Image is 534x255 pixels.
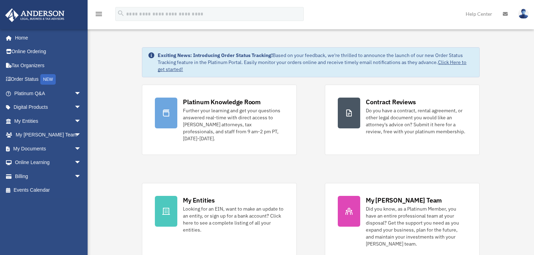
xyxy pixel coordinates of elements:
span: arrow_drop_down [74,142,88,156]
span: arrow_drop_down [74,114,88,128]
a: My [PERSON_NAME] Teamarrow_drop_down [5,128,92,142]
i: search [117,9,125,17]
i: menu [95,10,103,18]
a: My Documentsarrow_drop_down [5,142,92,156]
div: Platinum Knowledge Room [183,98,261,106]
div: Did you know, as a Platinum Member, you have an entire professional team at your disposal? Get th... [366,205,467,247]
span: arrow_drop_down [74,156,88,170]
span: arrow_drop_down [74,128,88,142]
a: Platinum Q&Aarrow_drop_down [5,86,92,100]
a: Home [5,31,88,45]
span: arrow_drop_down [74,169,88,184]
a: Digital Productsarrow_drop_down [5,100,92,114]
div: Do you have a contract, rental agreement, or other legal document you would like an attorney's ad... [366,107,467,135]
img: User Pic [518,9,529,19]
img: Anderson Advisors Platinum Portal [3,8,67,22]
div: NEW [40,74,56,85]
a: My Entitiesarrow_drop_down [5,114,92,128]
div: Further your learning and get your questions answered real-time with direct access to [PERSON_NAM... [183,107,284,142]
span: arrow_drop_down [74,100,88,115]
a: Click Here to get started! [158,59,466,72]
a: Online Ordering [5,45,92,59]
div: Contract Reviews [366,98,416,106]
a: menu [95,12,103,18]
a: Order StatusNEW [5,72,92,87]
a: Events Calendar [5,183,92,197]
a: Platinum Knowledge Room Further your learning and get your questions answered real-time with dire... [142,85,297,155]
div: Looking for an EIN, want to make an update to an entity, or sign up for a bank account? Click her... [183,205,284,233]
div: Based on your feedback, we're thrilled to announce the launch of our new Order Status Tracking fe... [158,52,473,73]
a: Contract Reviews Do you have a contract, rental agreement, or other legal document you would like... [325,85,480,155]
a: Tax Organizers [5,58,92,72]
a: Online Learningarrow_drop_down [5,156,92,170]
span: arrow_drop_down [74,86,88,101]
a: Billingarrow_drop_down [5,169,92,183]
div: My [PERSON_NAME] Team [366,196,442,205]
div: My Entities [183,196,214,205]
strong: Exciting News: Introducing Order Status Tracking! [158,52,273,58]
